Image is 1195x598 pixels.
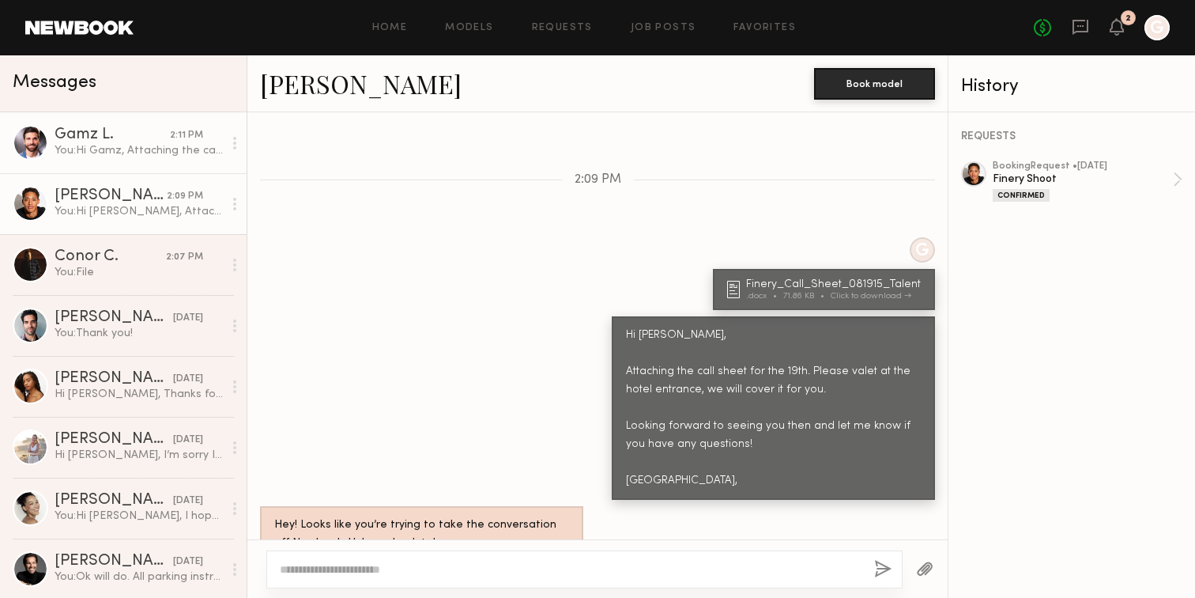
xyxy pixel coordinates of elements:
a: [PERSON_NAME] [260,66,462,100]
div: You: Thank you! [55,326,223,341]
a: Home [372,23,408,33]
div: [DATE] [173,433,203,448]
div: [PERSON_NAME] [55,432,173,448]
div: 2:07 PM [166,250,203,265]
div: You: Hi [PERSON_NAME], I hope you’re well! I’m reaching out to see if you might be open to a shoo... [55,509,223,524]
div: Gamz L. [55,127,170,143]
div: [PERSON_NAME] [55,310,173,326]
div: [DATE] [173,494,203,509]
div: Confirmed [993,189,1050,202]
div: 2 [1125,14,1131,23]
div: You: Hi [PERSON_NAME], Attaching the call sheet for the 19th. Please valet at the hotel entrance,... [55,204,223,219]
a: Job Posts [631,23,696,33]
a: G [1144,15,1170,40]
div: [PERSON_NAME] [55,371,173,387]
div: Click to download [831,292,911,301]
a: Models [445,23,493,33]
a: bookingRequest •[DATE]Finery ShootConfirmed [993,161,1182,202]
div: Finery Shoot [993,172,1173,187]
div: Conor C. [55,249,166,265]
div: REQUESTS [961,131,1182,142]
div: booking Request • [DATE] [993,161,1173,172]
span: 2:09 PM [575,173,621,187]
div: [PERSON_NAME] [55,554,173,570]
div: Finery_Call_Sheet_081915_Talent [746,279,925,290]
div: You: Ok will do. All parking instructions will be on the call sheet when we send next week. Thank... [55,570,223,585]
div: You: Hi Gamz, Attaching the call sheet for the 19th. Please valet at the hotel entrance, we will ... [55,143,223,158]
div: .docx [746,292,783,301]
a: Requests [532,23,593,33]
div: Hi [PERSON_NAME], I’m sorry I missed your message! Yes, I’m interested in working with you and av... [55,448,223,463]
div: [DATE] [173,554,203,570]
a: Finery_Call_Sheet_081915_Talent.docx71.86 KBClick to download [727,279,925,301]
div: History [961,78,1182,96]
div: [PERSON_NAME] [55,493,173,509]
span: Messages [13,74,96,92]
div: [PERSON_NAME] [55,188,167,204]
div: 2:09 PM [167,189,203,204]
div: 2:11 PM [170,128,203,143]
button: Book model [814,68,935,100]
div: Hey! Looks like you’re trying to take the conversation off Newbook. Unless absolutely necessary, ... [274,517,569,589]
div: Hi [PERSON_NAME], Thanks for reaching out! Sounds like a great opportunity; I’m available [DATE].... [55,387,223,402]
div: [DATE] [173,372,203,387]
a: Favorites [733,23,796,33]
a: Book model [814,76,935,89]
div: You: File [55,265,223,280]
div: Hi [PERSON_NAME], Attaching the call sheet for the 19th. Please valet at the hotel entrance, we w... [626,327,921,490]
div: [DATE] [173,311,203,326]
div: 71.86 KB [783,292,831,301]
